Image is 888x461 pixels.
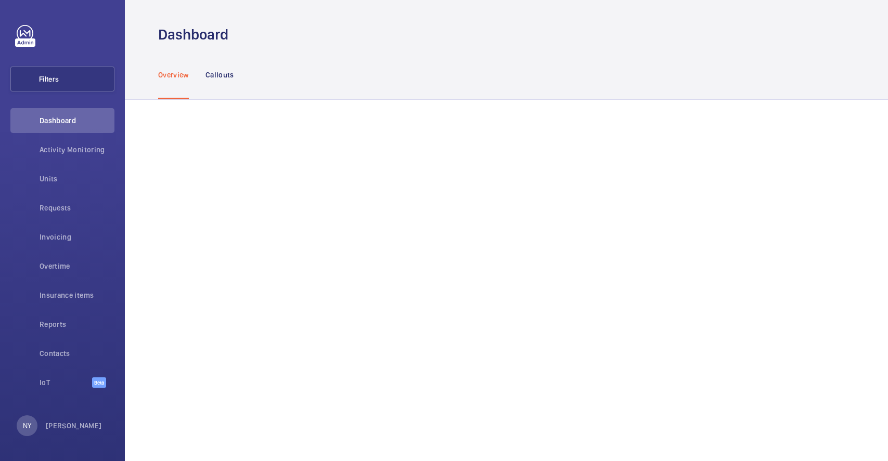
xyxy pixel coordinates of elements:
[40,174,114,184] span: Units
[40,144,114,155] span: Activity Monitoring
[40,203,114,213] span: Requests
[40,115,114,126] span: Dashboard
[23,420,31,431] p: NY
[158,70,189,80] p: Overview
[40,319,114,330] span: Reports
[40,232,114,242] span: Invoicing
[40,348,114,359] span: Contacts
[39,74,59,84] span: Filters
[40,261,114,271] span: Overtime
[158,25,235,44] h1: Dashboard
[40,290,114,300] span: Insurance items
[46,420,102,431] p: [PERSON_NAME]
[10,67,114,91] button: Filters
[92,377,106,388] span: Beta
[40,377,92,388] span: IoT
[205,70,234,80] p: Callouts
